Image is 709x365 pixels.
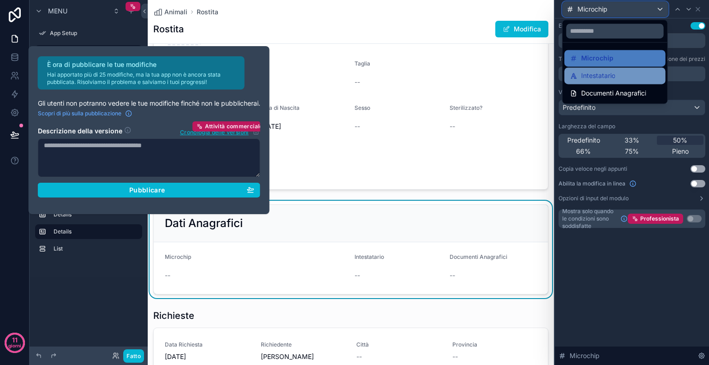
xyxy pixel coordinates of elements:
[165,271,170,280] span: --
[180,129,249,136] font: Cronologia delle versioni
[50,30,140,37] label: App Setup
[354,253,384,260] span: Intestatario
[54,228,135,235] label: Details
[47,60,156,68] font: È ora di pubblicare le tue modifiche
[35,45,142,60] a: Animali
[123,349,144,363] button: Fatto
[126,353,141,359] font: Fatto
[30,203,148,265] div: scrollable content
[581,89,646,97] font: Documenti Anagrafici
[48,7,67,15] font: Menu
[38,127,122,135] font: Descrizione della versione
[450,253,507,260] span: Documenti Anagrafici
[129,186,165,194] font: Pubblicare
[38,99,260,107] font: Gli utenti non potranno vedere le tue modifiche finché non le pubblicherai.
[12,336,18,344] font: 11
[205,123,263,130] font: Attività commerciale
[54,245,138,252] label: List
[54,211,138,218] label: Details
[38,183,260,197] button: Pubblicare
[38,110,132,117] a: Scopri di più sulla pubblicazione
[197,7,218,17] a: Rostita
[165,216,243,231] h2: Dati Anagrafici
[164,7,187,17] span: Animali
[495,21,548,37] button: Modifica
[450,271,455,280] span: --
[153,7,187,17] a: Animali
[180,126,260,137] button: Cronologia delle versioniAttività commerciale
[153,23,184,36] h1: Rostita
[8,343,21,348] font: giorni
[35,26,142,41] a: App Setup
[581,72,615,79] font: Intestatario
[38,110,121,117] font: Scopri di più sulla pubblicazione
[165,253,191,260] span: Microchip
[581,54,613,62] font: Microchip
[354,271,360,280] span: --
[47,71,221,85] font: Hai apportato più di 25 modifiche, ma la tua app non è ancora stata pubblicata. Risolviamo il pro...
